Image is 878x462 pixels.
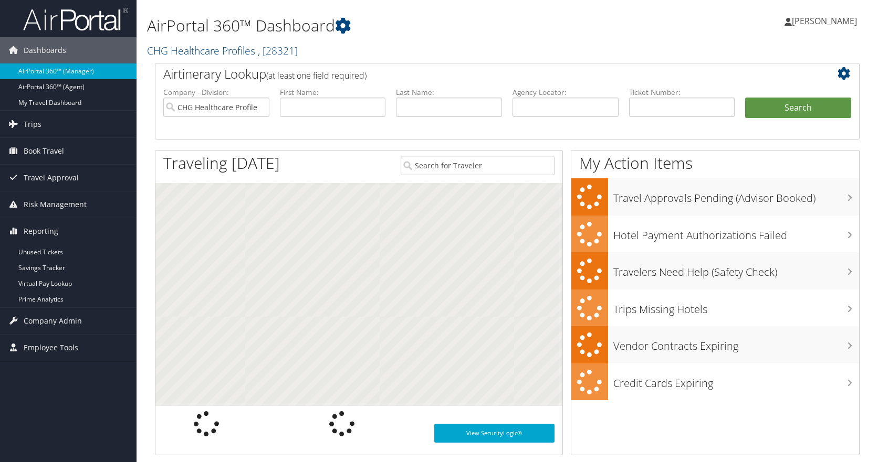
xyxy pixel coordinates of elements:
a: CHG Healthcare Profiles [147,44,298,58]
label: First Name: [280,87,386,98]
button: Search [745,98,851,119]
a: View SecurityLogic® [434,424,554,443]
a: Trips Missing Hotels [571,289,859,327]
span: Company Admin [24,308,82,334]
span: Employee Tools [24,335,78,361]
h3: Credit Cards Expiring [613,371,859,391]
a: [PERSON_NAME] [785,5,867,37]
a: Travel Approvals Pending (Advisor Booked) [571,178,859,216]
span: Dashboards [24,37,66,63]
span: Book Travel [24,138,64,164]
span: Risk Management [24,191,87,218]
span: [PERSON_NAME] [792,15,857,27]
h3: Trips Missing Hotels [613,297,859,317]
a: Credit Cards Expiring [571,363,859,401]
img: airportal-logo.png [23,7,128,31]
label: Company - Division: [163,87,269,98]
span: Travel Approval [24,165,79,191]
h1: Traveling [DATE] [163,152,280,174]
h3: Hotel Payment Authorizations Failed [613,223,859,243]
h3: Travelers Need Help (Safety Check) [613,260,859,280]
a: Travelers Need Help (Safety Check) [571,252,859,289]
span: Reporting [24,218,58,244]
h1: My Action Items [571,152,859,174]
span: (at least one field required) [266,70,367,81]
a: Vendor Contracts Expiring [571,326,859,363]
span: Trips [24,111,41,137]
a: Hotel Payment Authorizations Failed [571,216,859,253]
h3: Vendor Contracts Expiring [613,334,859,353]
span: , [ 28321 ] [258,44,298,58]
h1: AirPortal 360™ Dashboard [147,15,628,37]
label: Ticket Number: [629,87,735,98]
h3: Travel Approvals Pending (Advisor Booked) [613,186,859,206]
h2: Airtinerary Lookup [163,65,792,83]
label: Agency Locator: [513,87,619,98]
input: Search for Traveler [401,156,555,175]
label: Last Name: [396,87,502,98]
